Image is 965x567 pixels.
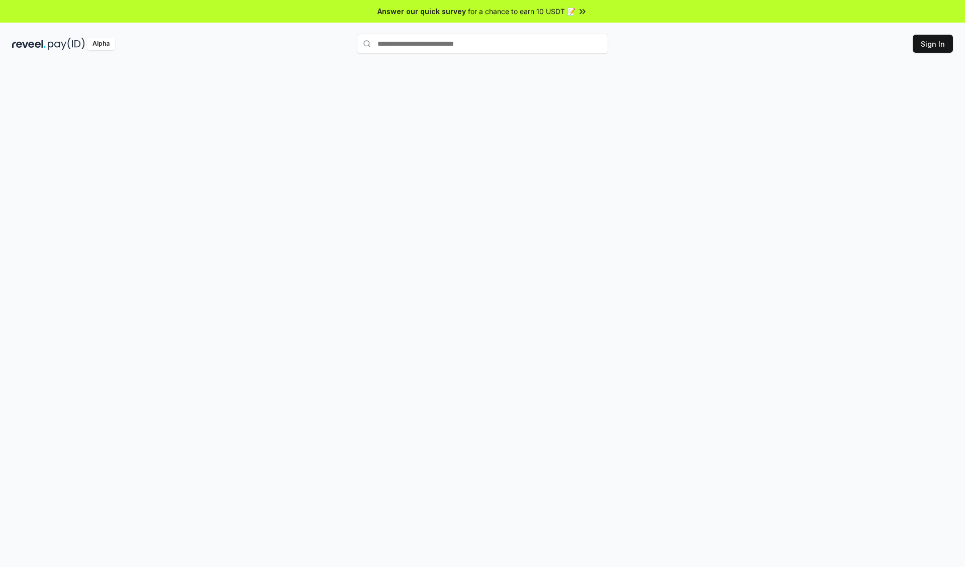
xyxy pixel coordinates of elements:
img: pay_id [48,38,85,50]
button: Sign In [913,35,953,53]
img: reveel_dark [12,38,46,50]
div: Alpha [87,38,115,50]
span: Answer our quick survey [377,6,466,17]
span: for a chance to earn 10 USDT 📝 [468,6,575,17]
